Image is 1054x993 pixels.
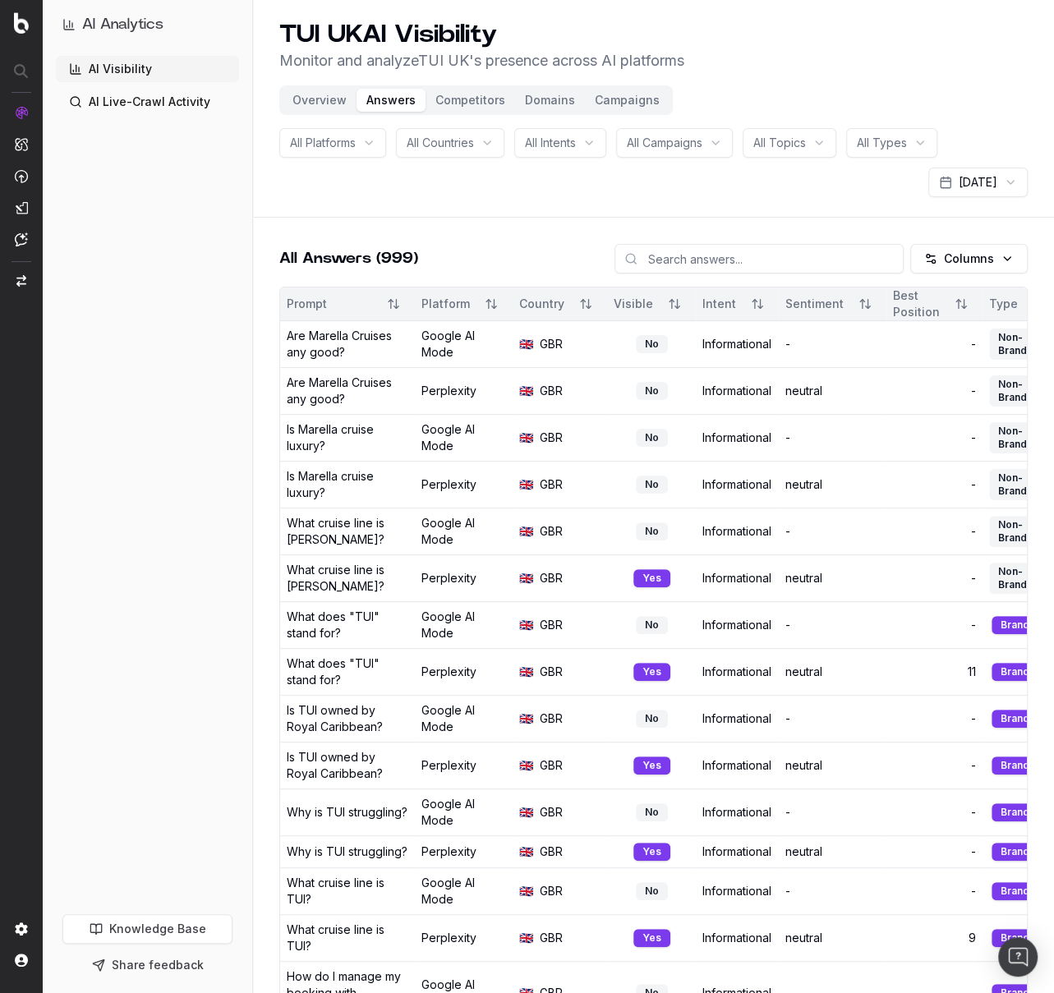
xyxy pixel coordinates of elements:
div: Perplexity [421,664,506,680]
div: 9 [893,930,976,946]
span: GBR [540,710,563,727]
div: What cruise line is TUI? [287,922,408,954]
div: Informational [702,710,772,727]
div: neutral [785,757,880,774]
div: - [893,383,976,399]
div: Google AI Mode [421,875,506,908]
div: - [893,617,976,633]
span: 🇬🇧 [519,710,533,727]
div: Yes [633,843,670,861]
div: Google AI Mode [421,702,506,735]
div: Non-Branded [989,563,1054,594]
div: No [636,429,668,447]
div: Google AI Mode [421,609,506,641]
div: Informational [702,617,772,633]
img: My account [15,954,28,967]
div: Branded [992,756,1052,775]
div: - [893,336,976,352]
div: What cruise line is TUI? [287,875,408,908]
div: - [785,617,880,633]
div: Google AI Mode [421,515,506,548]
div: Non-Branded [989,375,1054,407]
div: Prompt [287,296,372,312]
span: GBR [540,664,563,680]
button: Sort [743,289,772,319]
div: Is Marella cruise luxury? [287,421,408,454]
div: Informational [702,430,772,446]
img: Setting [15,922,28,936]
div: - [785,523,880,540]
input: Search answers... [614,244,904,274]
div: Perplexity [421,570,506,586]
div: Informational [702,336,772,352]
span: GBR [540,430,563,446]
div: Informational [702,523,772,540]
div: What does "TUI" stand for? [287,655,408,688]
div: neutral [785,844,880,860]
span: GBR [540,523,563,540]
div: Is TUI owned by Royal Caribbean? [287,749,408,782]
button: Sort [1024,289,1054,319]
div: - [893,844,976,860]
a: AI Live-Crawl Activity [56,89,239,115]
span: GBR [540,476,563,493]
div: Branded [992,803,1052,821]
div: Why is TUI struggling? [287,844,407,860]
span: 🇬🇧 [519,757,533,774]
a: AI Visibility [56,56,239,82]
span: All Campaigns [627,135,702,151]
button: Sort [946,289,976,319]
div: Type [989,296,1018,312]
div: No [636,803,668,821]
div: No [636,335,668,353]
div: - [785,710,880,727]
div: Branded [992,616,1052,634]
img: Switch project [16,275,26,287]
div: neutral [785,930,880,946]
img: Assist [15,232,28,246]
div: Non-Branded [989,516,1054,547]
span: 🇬🇧 [519,570,533,586]
div: Non-Branded [989,329,1054,360]
div: Best Position [893,287,940,320]
div: Perplexity [421,844,506,860]
span: 🇬🇧 [519,664,533,680]
span: GBR [540,336,563,352]
div: - [893,430,976,446]
div: Informational [702,664,772,680]
div: 11 [893,664,976,680]
div: Why is TUI struggling? [287,804,407,821]
div: Open Intercom Messenger [998,937,1038,977]
img: Botify logo [14,12,29,34]
div: - [893,570,976,586]
a: Knowledge Base [62,914,232,944]
div: Branded [992,663,1052,681]
span: 🇬🇧 [519,617,533,633]
span: 🇬🇧 [519,430,533,446]
div: Country [519,296,564,312]
div: No [636,616,668,634]
div: neutral [785,476,880,493]
div: Sentiment [785,296,844,312]
button: Sort [850,289,880,319]
div: No [636,382,668,400]
div: Google AI Mode [421,421,506,454]
span: GBR [540,804,563,821]
span: 🇬🇧 [519,476,533,493]
span: GBR [540,617,563,633]
button: Answers [357,89,426,112]
div: Visible [614,296,653,312]
button: Overview [283,89,357,112]
div: Branded [992,710,1052,728]
div: Branded [992,929,1052,947]
button: Domains [515,89,585,112]
div: Informational [702,930,772,946]
img: Intelligence [15,137,28,151]
div: Informational [702,804,772,821]
span: GBR [540,883,563,899]
span: GBR [540,757,563,774]
div: - [785,336,880,352]
div: Yes [633,663,670,681]
span: 🇬🇧 [519,844,533,860]
div: neutral [785,383,880,399]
